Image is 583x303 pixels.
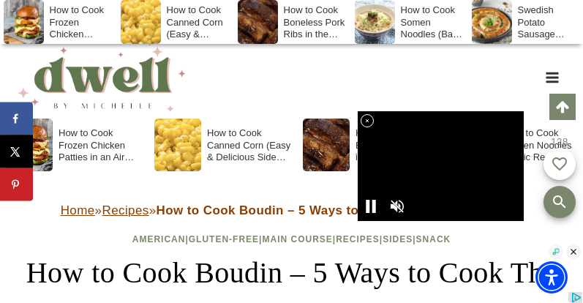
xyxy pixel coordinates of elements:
img: close_light.svg [566,244,581,259]
a: Scroll to top [549,94,576,120]
strong: How to Cook Boudin – 5 Ways to Cook The Cajun Sausage! [157,203,523,217]
div: Accessibility Menu [535,261,568,293]
button: Open menu [538,66,565,89]
img: info_light.svg [549,244,563,259]
span: » » [61,203,523,217]
img: DWELL by michelle [18,44,186,111]
a: Recipes [102,203,148,217]
a: Home [61,203,95,217]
